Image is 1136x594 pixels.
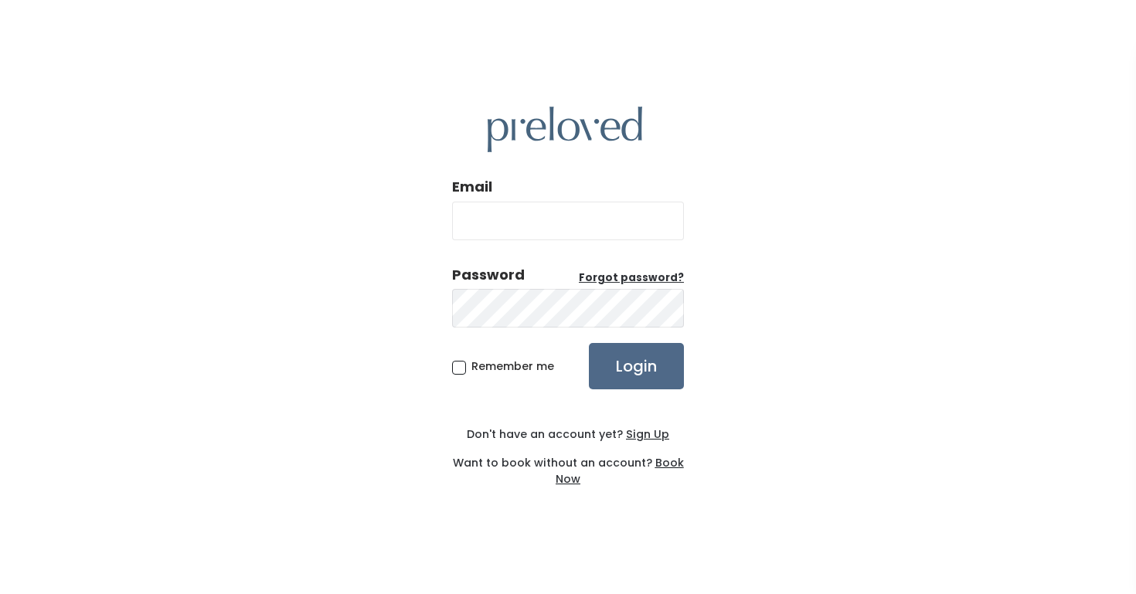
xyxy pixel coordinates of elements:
[556,455,684,487] a: Book Now
[452,265,525,285] div: Password
[488,107,642,152] img: preloved logo
[452,426,684,443] div: Don't have an account yet?
[579,270,684,286] a: Forgot password?
[626,426,669,442] u: Sign Up
[579,270,684,285] u: Forgot password?
[589,343,684,389] input: Login
[452,443,684,487] div: Want to book without an account?
[623,426,669,442] a: Sign Up
[452,177,492,197] label: Email
[471,358,554,374] span: Remember me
